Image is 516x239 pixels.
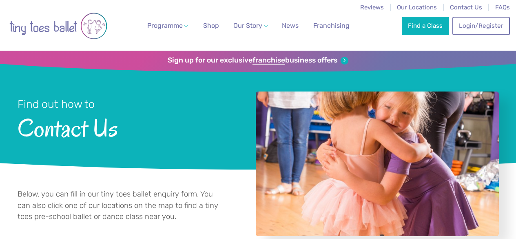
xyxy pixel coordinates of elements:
[233,22,262,29] span: Our Story
[18,112,234,142] span: Contact Us
[402,17,449,35] a: Find a Class
[279,18,302,34] a: News
[230,18,271,34] a: Our Story
[282,22,299,29] span: News
[310,18,353,34] a: Franchising
[9,5,107,47] img: tiny toes ballet
[18,189,220,223] p: Below, you can fill in our tiny toes ballet enquiry form. You can also click one of our locations...
[495,4,510,11] a: FAQs
[452,17,509,35] a: Login/Register
[18,98,95,111] small: Find out how to
[147,22,183,29] span: Programme
[360,4,384,11] a: Reviews
[313,22,350,29] span: Franchising
[168,56,348,65] a: Sign up for our exclusivefranchisebusiness offers
[200,18,222,34] a: Shop
[450,4,482,11] a: Contact Us
[397,4,437,11] a: Our Locations
[203,22,219,29] span: Shop
[252,56,285,65] strong: franchise
[144,18,191,34] a: Programme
